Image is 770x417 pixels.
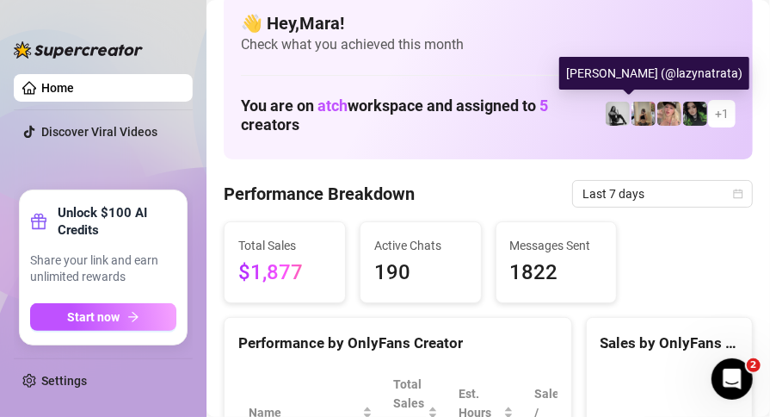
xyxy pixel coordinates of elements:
span: calendar [733,189,743,199]
span: Start now [68,310,120,324]
span: Active Chats [374,236,467,255]
span: Messages Sent [510,236,603,255]
span: 2 [747,358,761,372]
strong: Unlock $100 AI Credits [58,204,176,239]
span: Share your link and earn unlimited rewards [30,252,176,286]
span: atch [317,96,348,115]
img: Natasha [631,102,656,126]
span: 190 [374,257,467,289]
div: Sales by OnlyFans Creator [601,332,738,355]
span: + 1 [715,104,729,123]
a: Discover Viral Videos [41,125,157,139]
span: gift [30,213,47,230]
h4: 👋 Hey, Mara ! [241,11,736,35]
h4: Performance Breakdown [224,182,415,206]
a: Settings [41,374,87,388]
span: 1822 [510,257,603,289]
iframe: Intercom live chat [711,358,753,400]
span: Check what you achieved this month [241,35,736,54]
span: arrow-right [127,311,139,323]
span: 5 [539,96,548,115]
h1: You are on workspace and assigned to creators [241,96,605,134]
img: Tyra [657,102,681,126]
div: Performance by OnlyFans Creator [238,332,557,355]
img: Grace Hunt [606,102,630,126]
img: logo-BBDzfeDw.svg [14,41,143,59]
span: Total Sales [238,236,331,255]
span: Last 7 days [582,181,742,207]
div: [PERSON_NAME] (@lazynatrata) [559,57,749,90]
span: $1,877 [238,257,331,289]
a: Home [41,81,74,95]
button: Start nowarrow-right [30,303,176,331]
img: Salem [683,102,707,126]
